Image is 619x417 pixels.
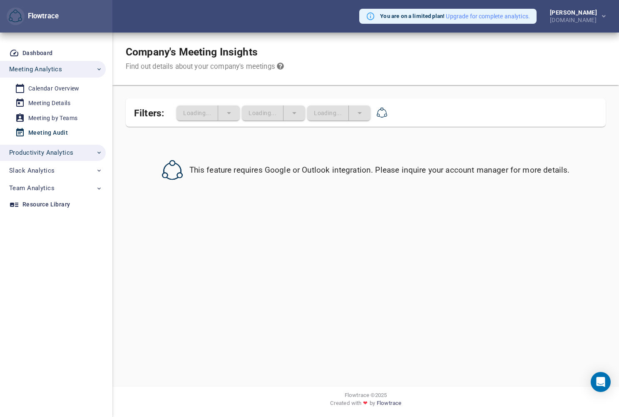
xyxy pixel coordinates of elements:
div: Meeting Audit [28,128,68,138]
h1: Company's Meeting Insights [126,46,284,58]
div: split button [307,106,370,121]
span: by [370,399,375,410]
button: Flowtrace [7,8,25,25]
div: Meeting by Teams [28,113,77,123]
div: [DOMAIN_NAME] [550,15,600,23]
div: Dashboard [22,48,53,58]
button: [PERSON_NAME][DOMAIN_NAME] [537,7,612,25]
div: Open Intercom Messenger [591,372,611,392]
span: ❤ [361,399,369,407]
span: Productivity Analytics [9,147,73,158]
div: Meeting Details [28,98,70,108]
span: Flowtrace © 2025 [345,391,387,399]
span: Slack Analytics [9,165,55,176]
div: Flowtrace [25,11,59,21]
span: Meeting Analytics [9,64,62,75]
div: Resource Library [22,199,70,210]
button: Upgrade for complete analytics. [446,12,530,20]
div: Created with [119,399,612,410]
div: split button [242,106,305,121]
div: This feature requires Google or Outlook integration. Please inquire your account manager for more... [152,160,579,181]
div: split button [177,106,240,121]
div: [PERSON_NAME] [550,10,600,15]
div: Flowtrace [7,8,59,25]
span: Team Analytics [9,183,55,193]
strong: You are on a limited plan! [380,13,445,19]
a: Flowtrace [377,399,401,410]
span: Filters: [134,103,164,121]
div: Find out details about your company's meetings [126,62,284,72]
div: Calendar Overview [28,83,80,94]
img: Flowtrace [9,10,22,23]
